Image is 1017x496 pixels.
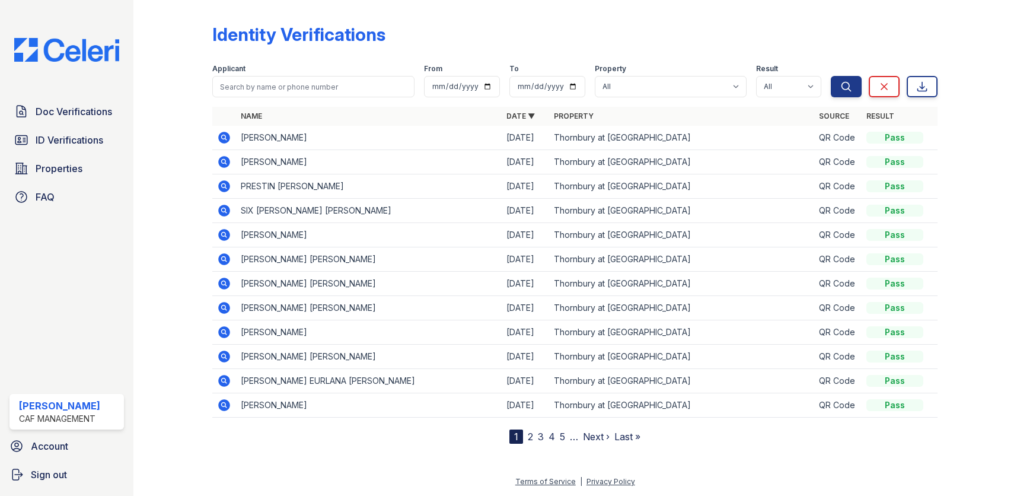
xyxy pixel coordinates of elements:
[502,126,549,150] td: [DATE]
[570,430,578,444] span: …
[212,24,385,45] div: Identity Verifications
[236,393,501,418] td: [PERSON_NAME]
[502,296,549,320] td: [DATE]
[549,223,814,247] td: Thornbury at [GEOGRAPHIC_DATA]
[19,399,100,413] div: [PERSON_NAME]
[554,112,594,120] a: Property
[502,369,549,393] td: [DATE]
[506,112,535,120] a: Date ▼
[866,112,894,120] a: Result
[236,199,501,223] td: SIX [PERSON_NAME] [PERSON_NAME]
[502,174,549,199] td: [DATE]
[866,253,923,265] div: Pass
[549,320,814,345] td: Thornbury at [GEOGRAPHIC_DATA]
[866,326,923,338] div: Pass
[866,205,923,217] div: Pass
[236,272,501,296] td: [PERSON_NAME] [PERSON_NAME]
[236,320,501,345] td: [PERSON_NAME]
[509,64,519,74] label: To
[236,150,501,174] td: [PERSON_NAME]
[560,431,565,443] a: 5
[814,345,862,369] td: QR Code
[814,174,862,199] td: QR Code
[5,434,129,458] a: Account
[549,272,814,296] td: Thornbury at [GEOGRAPHIC_DATA]
[595,64,626,74] label: Property
[819,112,849,120] a: Source
[586,477,635,486] a: Privacy Policy
[814,126,862,150] td: QR Code
[236,345,501,369] td: [PERSON_NAME] [PERSON_NAME]
[866,399,923,411] div: Pass
[236,126,501,150] td: [PERSON_NAME]
[549,199,814,223] td: Thornbury at [GEOGRAPHIC_DATA]
[212,76,415,97] input: Search by name or phone number
[756,64,778,74] label: Result
[814,150,862,174] td: QR Code
[549,174,814,199] td: Thornbury at [GEOGRAPHIC_DATA]
[236,223,501,247] td: [PERSON_NAME]
[814,296,862,320] td: QR Code
[866,180,923,192] div: Pass
[549,431,555,443] a: 4
[9,100,124,123] a: Doc Verifications
[502,199,549,223] td: [DATE]
[814,199,862,223] td: QR Code
[866,229,923,241] div: Pass
[502,223,549,247] td: [DATE]
[814,272,862,296] td: QR Code
[549,126,814,150] td: Thornbury at [GEOGRAPHIC_DATA]
[814,247,862,272] td: QR Code
[212,64,246,74] label: Applicant
[538,431,544,443] a: 3
[31,468,67,482] span: Sign out
[866,375,923,387] div: Pass
[814,223,862,247] td: QR Code
[814,320,862,345] td: QR Code
[36,161,82,176] span: Properties
[36,104,112,119] span: Doc Verifications
[424,64,442,74] label: From
[241,112,262,120] a: Name
[814,393,862,418] td: QR Code
[614,431,640,443] a: Last »
[236,369,501,393] td: [PERSON_NAME] EURLANA [PERSON_NAME]
[580,477,582,486] div: |
[9,157,124,180] a: Properties
[549,150,814,174] td: Thornbury at [GEOGRAPHIC_DATA]
[549,345,814,369] td: Thornbury at [GEOGRAPHIC_DATA]
[5,463,129,487] a: Sign out
[5,38,129,62] img: CE_Logo_Blue-a8612792a0a2168367f1c8372b55b34899dd931a85d93a1a3d3e32e68fde9ad4.png
[549,247,814,272] td: Thornbury at [GEOGRAPHIC_DATA]
[236,174,501,199] td: PRESTIN [PERSON_NAME]
[31,439,68,453] span: Account
[866,302,923,314] div: Pass
[549,393,814,418] td: Thornbury at [GEOGRAPHIC_DATA]
[502,393,549,418] td: [DATE]
[502,345,549,369] td: [DATE]
[583,431,610,443] a: Next ›
[9,185,124,209] a: FAQ
[866,278,923,290] div: Pass
[866,132,923,144] div: Pass
[502,247,549,272] td: [DATE]
[814,369,862,393] td: QR Code
[866,156,923,168] div: Pass
[36,190,55,204] span: FAQ
[236,296,501,320] td: [PERSON_NAME] [PERSON_NAME]
[502,272,549,296] td: [DATE]
[236,247,501,272] td: [PERSON_NAME] [PERSON_NAME]
[19,413,100,425] div: CAF Management
[549,369,814,393] td: Thornbury at [GEOGRAPHIC_DATA]
[9,128,124,152] a: ID Verifications
[502,320,549,345] td: [DATE]
[528,431,533,443] a: 2
[549,296,814,320] td: Thornbury at [GEOGRAPHIC_DATA]
[502,150,549,174] td: [DATE]
[509,430,523,444] div: 1
[515,477,576,486] a: Terms of Service
[36,133,103,147] span: ID Verifications
[866,351,923,363] div: Pass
